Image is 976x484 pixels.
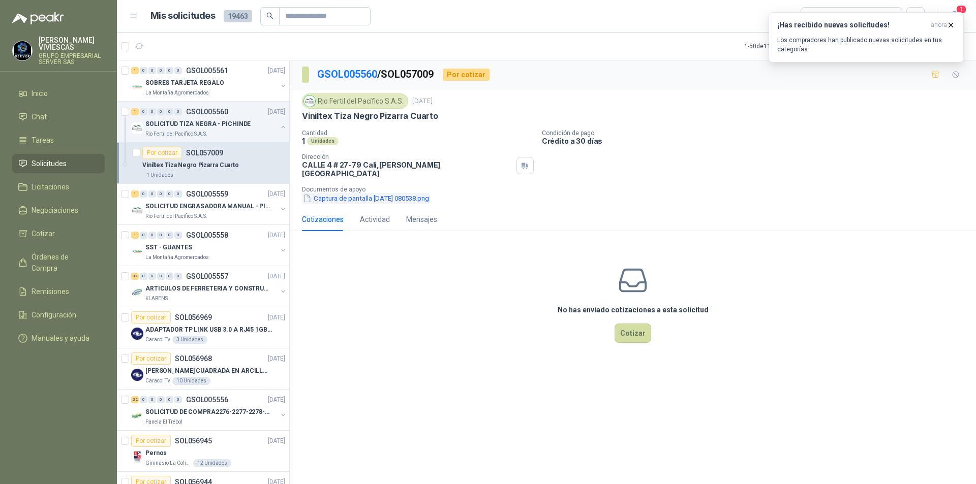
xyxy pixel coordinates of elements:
a: 1 0 0 0 0 0 GSOL005558[DATE] Company LogoSST - GUANTESLa Montaña Agromercados [131,229,287,262]
div: 0 [157,396,165,403]
img: Company Logo [131,451,143,463]
span: Chat [32,111,47,122]
p: [DATE] [268,354,285,364]
p: SOLICITUD ENGRASADORA MANUAL - PICHINDE [145,202,272,211]
p: [PERSON_NAME] CUADRADA EN ARCILLA 0.45*0.45*0.40 [145,366,272,376]
span: Negociaciones [32,205,78,216]
img: Company Logo [13,41,32,60]
p: SOBRES TARJETA REGALO [145,78,224,88]
div: 0 [140,108,147,115]
div: 0 [174,396,182,403]
p: ARTICULOS DE FERRETERIA Y CONSTRUCCION EN GENERAL [145,284,272,294]
p: [DATE] [268,107,285,117]
div: 3 Unidades [172,336,207,344]
p: 1 [302,137,305,145]
div: 0 [148,232,156,239]
a: Chat [12,107,105,126]
p: GSOL005560 [186,108,228,115]
p: SOL057009 [186,149,223,156]
div: 0 [174,108,182,115]
button: Cotizar [615,324,651,343]
div: Unidades [307,137,339,145]
div: 1 [131,232,139,239]
div: 0 [174,273,182,280]
div: 0 [174,67,182,74]
div: Por cotizar [443,69,490,81]
div: Actividad [360,214,390,225]
a: Por cotizarSOL056968[DATE] Company Logo[PERSON_NAME] CUADRADA EN ARCILLA 0.45*0.45*0.40Caracol TV... [117,348,289,390]
div: Mensajes [406,214,437,225]
p: SOL056969 [175,314,212,321]
p: [DATE] [268,189,285,199]
div: 1 [131,190,139,198]
div: 37 [131,273,139,280]
img: Company Logo [304,95,315,107]
div: Por cotizar [142,147,182,159]
p: GRUPO EMPRESARIAL SERVER SAS [39,53,105,65]
div: 0 [166,232,173,239]
p: Caracol TV [145,336,170,344]
div: 0 [166,396,173,403]
p: Rio Fertil del Pacífico S.A.S. [145,130,207,138]
p: Gimnasio La Colina [145,459,191,467]
img: Company Logo [131,286,143,299]
a: Solicitudes [12,154,105,173]
p: GSOL005561 [186,67,228,74]
p: SOL056945 [175,437,212,444]
div: 0 [166,273,173,280]
span: Licitaciones [32,181,69,192]
div: 0 [174,232,182,239]
a: Por cotizarSOL056969[DATE] Company LogoADAPTADOR TP LINK USB 3.0 A RJ45 1GB WINDOWSCaracol TV3 Un... [117,307,289,348]
div: 0 [157,232,165,239]
a: Por cotizarSOL056945[DATE] Company LogoPernosGimnasio La Colina12 Unidades [117,431,289,472]
a: Por cotizarSOL057009Viniltex Tiza Negro Pizarra Cuarto1 Unidades [117,143,289,184]
img: Company Logo [131,245,143,257]
p: Dirección [302,153,512,160]
p: Cantidad [302,130,534,137]
p: Viniltex Tiza Negro Pizarra Cuarto [142,160,239,170]
a: 22 0 0 0 0 0 GSOL005556[DATE] Company LogoSOLICITUD DE COMPRA2276-2277-2278-2284-2285-Panela El T... [131,394,287,426]
p: Viniltex Tiza Negro Pizarra Cuarto [302,111,438,121]
div: 0 [148,396,156,403]
a: Órdenes de Compra [12,247,105,278]
a: Licitaciones [12,177,105,197]
p: Caracol TV [145,377,170,385]
div: 0 [157,67,165,74]
a: Remisiones [12,282,105,301]
img: Company Logo [131,328,143,340]
a: Cotizar [12,224,105,243]
span: ahora [931,21,947,29]
div: 0 [157,190,165,198]
p: [DATE] [268,313,285,322]
img: Logo peakr [12,12,64,24]
p: Documentos de apoyo [302,186,972,193]
div: 12 Unidades [193,459,231,467]
p: [DATE] [412,96,433,106]
div: 0 [148,108,156,115]
a: Manuales y ayuda [12,329,105,348]
p: La Montaña Agromercados [145,89,209,97]
span: Remisiones [32,286,69,297]
div: 0 [140,67,147,74]
span: 1 [956,5,967,14]
span: 19463 [224,10,252,22]
p: ADAPTADOR TP LINK USB 3.0 A RJ45 1GB WINDOWS [145,325,272,335]
div: 0 [140,396,147,403]
a: 37 0 0 0 0 0 GSOL005557[DATE] Company LogoARTICULOS DE FERRETERIA Y CONSTRUCCION EN GENERALKLARENS [131,270,287,303]
button: Captura de pantalla [DATE] 080538.png [302,193,430,204]
div: 0 [157,108,165,115]
div: Todas [807,11,829,22]
img: Company Logo [131,410,143,422]
div: 0 [166,190,173,198]
div: 0 [166,108,173,115]
p: [DATE] [268,395,285,405]
img: Company Logo [131,122,143,134]
div: Por cotizar [131,311,171,324]
a: 1 0 0 0 0 0 GSOL005561[DATE] Company LogoSOBRES TARJETA REGALOLa Montaña Agromercados [131,64,287,97]
div: 0 [140,273,147,280]
p: SOLICITUD TIZA NEGRA - PICHINDE [145,119,251,129]
div: 0 [148,190,156,198]
h3: No has enviado cotizaciones a esta solicitud [558,304,709,315]
div: 10 Unidades [172,377,210,385]
p: / SOL057009 [317,67,435,82]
